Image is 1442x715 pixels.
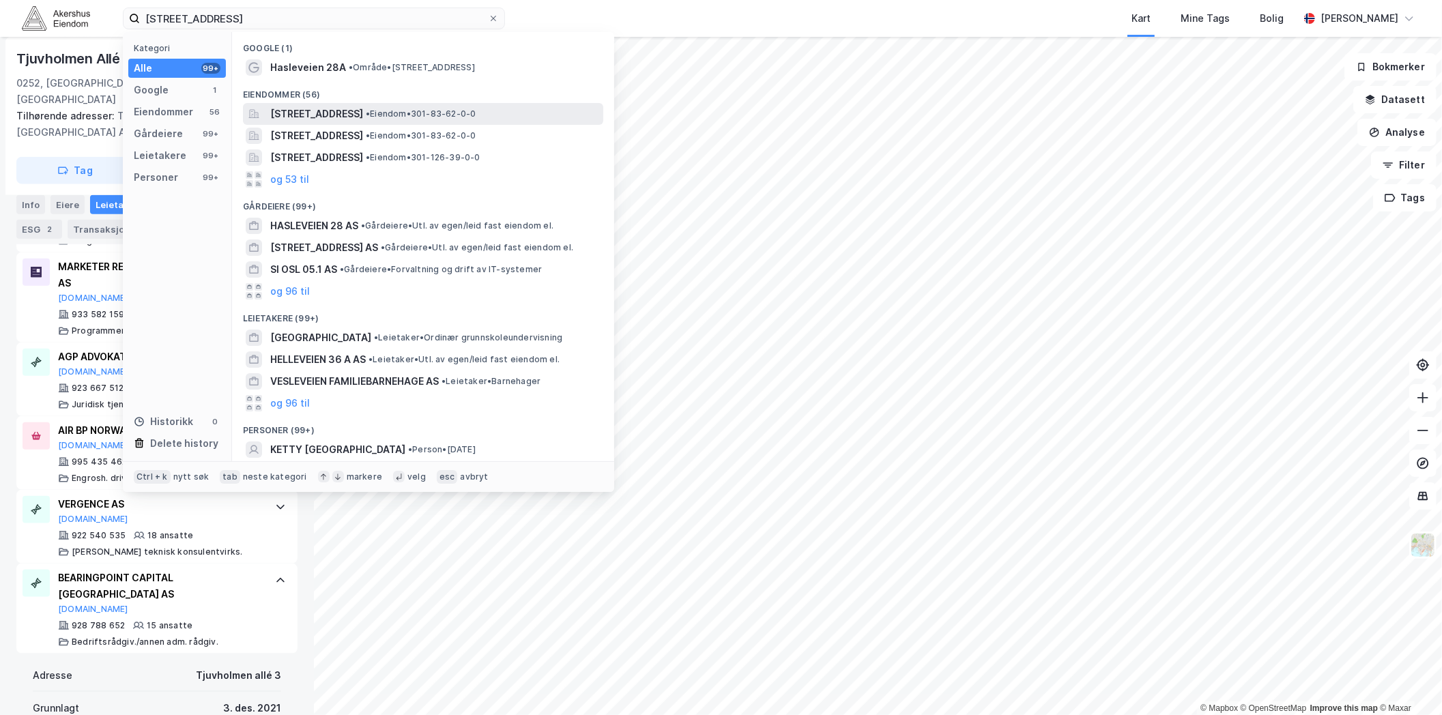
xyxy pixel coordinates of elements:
div: Google [134,82,169,98]
button: Bokmerker [1344,53,1437,81]
button: Filter [1371,151,1437,179]
span: [STREET_ADDRESS] [270,106,363,122]
div: Gårdeiere [134,126,183,142]
div: [PERSON_NAME] teknisk konsulentvirks. [72,546,242,557]
div: 923 667 512 [72,383,124,394]
div: 99+ [201,172,220,183]
button: Datasett [1353,86,1437,113]
div: VERGENCE AS [58,496,261,512]
div: neste kategori [243,471,307,482]
div: 0 [210,416,220,427]
div: Tjuvholmen allé 3 [196,667,281,684]
div: Adresse [33,667,72,684]
div: markere [347,471,382,482]
button: [DOMAIN_NAME] [58,604,128,615]
div: AGP ADVOKATER AS [58,349,261,365]
div: 0252, [GEOGRAPHIC_DATA], [GEOGRAPHIC_DATA] [16,75,192,108]
div: Ctrl + k [134,470,171,484]
div: 933 582 159 [72,309,124,320]
div: Info [16,195,45,214]
span: [STREET_ADDRESS] [270,128,363,144]
div: 2 [43,222,57,236]
span: Tilhørende adresser: [16,110,117,121]
div: Historikk [134,413,193,430]
span: Gårdeiere • Forvaltning og drift av IT-systemer [340,264,542,275]
img: Z [1410,532,1436,558]
div: Kontrollprogram for chat [1374,650,1442,715]
span: • [369,354,373,364]
div: Mine Tags [1181,10,1230,27]
span: [STREET_ADDRESS] [270,149,363,166]
div: 18 ansatte [147,530,193,541]
button: [DOMAIN_NAME] [58,514,128,525]
span: SI OSL 05.1 AS [270,261,337,278]
span: • [349,62,353,72]
button: og 53 til [270,171,309,188]
button: [DOMAIN_NAME] [58,366,128,377]
button: og 96 til [270,395,310,411]
div: tab [220,470,240,484]
button: Tag [16,157,134,184]
a: Mapbox [1200,703,1238,713]
span: • [408,444,412,454]
div: ESG [16,220,62,239]
span: Hasleveien 28A [270,59,346,76]
span: Område • [STREET_ADDRESS] [349,62,475,73]
a: Improve this map [1310,703,1378,713]
span: Eiendom • 301-126-39-0-0 [366,152,480,163]
span: HELLEVEIEN 36 A AS [270,351,366,368]
div: Bedriftsrådgiv./annen adm. rådgiv. [72,637,218,647]
div: Bolig [1260,10,1284,27]
div: Google (1) [232,32,614,57]
div: velg [407,471,426,482]
div: 995 435 462 [72,456,127,467]
span: • [381,242,385,252]
button: og 96 til [270,283,310,300]
span: Eiendom • 301-83-62-0-0 [366,108,476,119]
span: KETTY [GEOGRAPHIC_DATA] [270,441,405,458]
div: Leietakere [90,195,168,214]
button: [DOMAIN_NAME] [58,440,128,451]
div: 99+ [201,63,220,74]
span: • [366,152,370,162]
button: Analyse [1357,119,1437,146]
div: 928 788 652 [72,620,125,631]
span: VESLEVEIEN FAMILIEBARNEHAGE AS [270,373,439,390]
div: Kart [1131,10,1151,27]
span: • [340,264,344,274]
span: Person • [DATE] [408,444,476,455]
div: Alle [134,60,152,76]
div: [PERSON_NAME] [1321,10,1398,27]
div: 922 540 535 [72,530,126,541]
div: 15 ansatte [147,620,192,631]
span: • [442,376,446,386]
div: Delete history [150,435,218,452]
span: • [366,130,370,141]
button: [DOMAIN_NAME] [58,293,128,304]
button: Tags [1373,184,1437,211]
div: Programmeringstjenester [72,325,184,336]
div: 1 [210,85,220,96]
div: Personer [134,169,178,186]
div: 56 [210,106,220,117]
div: MARKETER REAL ESTATE TECHNOLOGIES AS [58,259,261,291]
span: [GEOGRAPHIC_DATA] [270,330,371,346]
div: Eiendommer (56) [232,78,614,103]
span: Gårdeiere • Utl. av egen/leid fast eiendom el. [381,242,573,253]
div: Tjuvholmen Allé 3 [16,48,135,70]
div: esc [437,470,458,484]
span: Leietaker • Utl. av egen/leid fast eiendom el. [369,354,560,365]
div: Leietakere (99+) [232,302,614,327]
div: BEARINGPOINT CAPITAL [GEOGRAPHIC_DATA] AS [58,570,261,602]
div: Leietakere [134,147,186,164]
div: AIR BP NORWAY AS [58,422,261,439]
span: Eiendom • 301-83-62-0-0 [366,130,476,141]
div: Tjuvholmen Allé 5, [GEOGRAPHIC_DATA] Allé 1, Bryggegangen 2 [16,108,287,141]
div: 99+ [201,128,220,139]
span: [STREET_ADDRESS] AS [270,239,378,256]
span: Leietaker • Barnehager [442,376,540,387]
div: 99+ [201,150,220,161]
div: nytt søk [173,471,210,482]
span: Gårdeiere • Utl. av egen/leid fast eiendom el. [361,220,553,231]
div: avbryt [460,471,488,482]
